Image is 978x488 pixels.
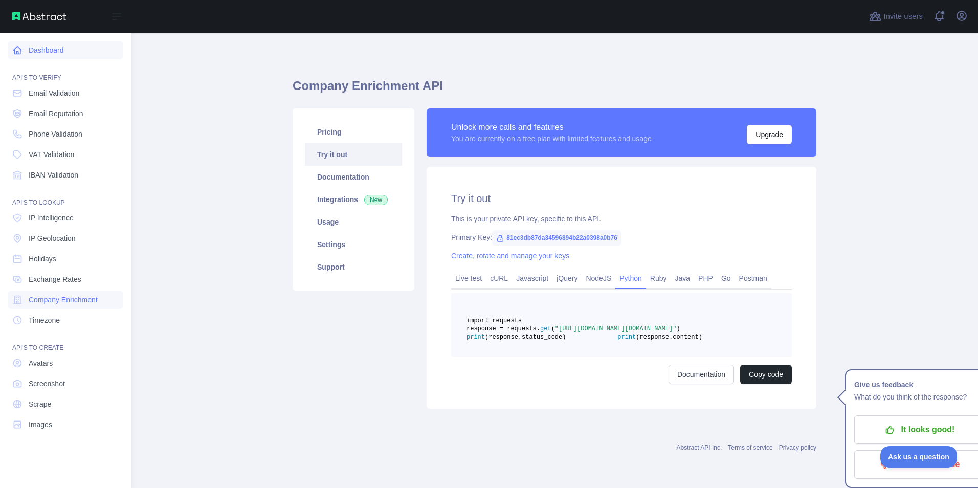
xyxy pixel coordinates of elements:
span: Phone Validation [29,129,82,139]
a: Scrape [8,395,123,413]
span: response = requests. [466,325,540,332]
a: Company Enrichment [8,291,123,309]
span: "[URL][DOMAIN_NAME][DOMAIN_NAME]" [555,325,677,332]
a: Email Validation [8,84,123,102]
span: Images [29,419,52,430]
div: Unlock more calls and features [451,121,652,134]
a: Integrations New [305,188,402,211]
a: Abstract API Inc. [677,444,722,451]
div: Primary Key: [451,232,792,242]
a: Ruby [646,270,671,286]
a: PHP [694,270,717,286]
a: Holidays [8,250,123,268]
span: New [364,195,388,205]
a: Pricing [305,121,402,143]
span: print [466,334,485,341]
a: IP Intelligence [8,209,123,227]
span: Screenshot [29,379,65,389]
span: Invite users [883,11,923,23]
a: jQuery [552,270,582,286]
span: Email Reputation [29,108,83,119]
a: Avatars [8,354,123,372]
span: Scrape [29,399,51,409]
a: Documentation [669,365,734,384]
a: Images [8,415,123,434]
a: Go [717,270,735,286]
a: Screenshot [8,374,123,393]
a: Privacy policy [779,444,816,451]
h1: Company Enrichment API [293,78,816,102]
span: IP Intelligence [29,213,74,223]
span: IBAN Validation [29,170,78,180]
a: VAT Validation [8,145,123,164]
span: print [617,334,636,341]
span: Timezone [29,315,60,325]
a: Documentation [305,166,402,188]
iframe: Toggle Customer Support [880,446,958,468]
span: Avatars [29,358,53,368]
a: Create, rotate and manage your keys [451,252,569,260]
span: VAT Validation [29,149,74,160]
img: Abstract API [12,12,66,20]
a: Exchange Rates [8,270,123,289]
button: Copy code [740,365,792,384]
a: Timezone [8,311,123,329]
span: Email Validation [29,88,79,98]
a: Support [305,256,402,278]
span: ) [676,325,680,332]
span: ( [551,325,555,332]
a: Dashboard [8,41,123,59]
span: IP Geolocation [29,233,76,243]
span: get [540,325,551,332]
a: NodeJS [582,270,615,286]
a: Email Reputation [8,104,123,123]
a: Java [671,270,695,286]
div: API'S TO VERIFY [8,61,123,82]
a: Javascript [512,270,552,286]
span: (response.content) [636,334,702,341]
a: IBAN Validation [8,166,123,184]
span: 81ec3db87da34596894b22a0398a0b76 [492,230,621,246]
span: Holidays [29,254,56,264]
h2: Try it out [451,191,792,206]
a: IP Geolocation [8,229,123,248]
span: import requests [466,317,522,324]
a: Python [615,270,646,286]
div: You are currently on a free plan with limited features and usage [451,134,652,144]
button: Invite users [867,8,925,25]
a: Usage [305,211,402,233]
span: Exchange Rates [29,274,81,284]
div: API'S TO LOOKUP [8,186,123,207]
a: Live test [451,270,486,286]
a: Postman [735,270,771,286]
span: Company Enrichment [29,295,98,305]
a: Try it out [305,143,402,166]
a: cURL [486,270,512,286]
span: (response.status_code) [485,334,566,341]
div: This is your private API key, specific to this API. [451,214,792,224]
a: Terms of service [728,444,772,451]
button: Upgrade [747,125,792,144]
a: Settings [305,233,402,256]
a: Phone Validation [8,125,123,143]
div: API'S TO CREATE [8,331,123,352]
